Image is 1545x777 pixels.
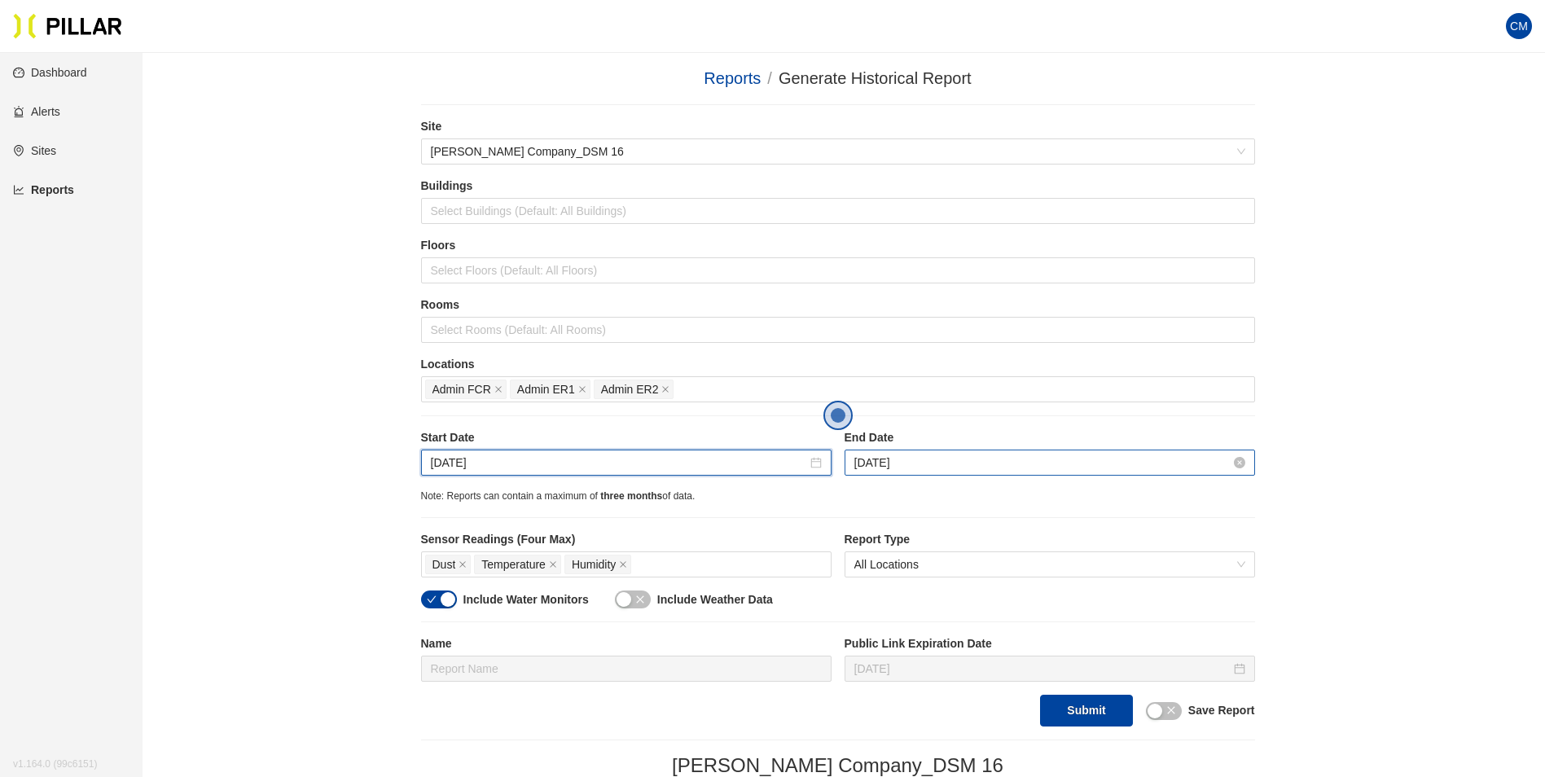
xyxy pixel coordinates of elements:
label: Name [421,635,832,652]
label: Site [421,118,1255,135]
input: Aug 14, 2025 [431,454,807,472]
label: Report Type [845,531,1255,548]
span: close [494,385,503,395]
div: Note: Reports can contain a maximum of of data. [421,489,1255,504]
span: / [767,69,772,87]
a: line-chartReports [13,183,74,196]
span: close [619,560,627,570]
label: Buildings [421,178,1255,195]
label: Start Date [421,429,832,446]
img: Pillar Technologies [13,13,122,39]
label: Include Weather Data [657,591,773,608]
label: Locations [421,356,1255,373]
label: End Date [845,429,1255,446]
input: Sep 5, 2025 [854,660,1231,678]
label: Include Water Monitors [463,591,589,608]
span: close [578,385,586,395]
a: dashboardDashboard [13,66,87,79]
a: environmentSites [13,144,56,157]
span: close [459,560,467,570]
span: Temperature [481,555,546,573]
label: Sensor Readings (Four Max) [421,531,832,548]
label: Public Link Expiration Date [845,635,1255,652]
span: CM [1510,13,1528,39]
label: Rooms [421,296,1255,314]
span: close [1166,705,1176,715]
label: Save Report [1188,702,1255,719]
input: Aug 14, 2025 [854,454,1231,472]
span: Generate Historical Report [779,69,972,87]
a: alertAlerts [13,105,60,118]
button: Open the dialog [823,401,853,430]
span: Humidity [572,555,616,573]
span: Weitz Company_DSM 16 [431,139,1245,164]
span: check [427,595,437,604]
span: three months [600,490,662,502]
span: close [661,385,669,395]
span: close-circle [1234,457,1245,468]
span: close [549,560,557,570]
input: Report Name [421,656,832,682]
span: Admin ER1 [517,380,575,398]
span: Admin FCR [432,380,491,398]
span: Admin ER2 [601,380,659,398]
a: Reports [704,69,761,87]
label: Floors [421,237,1255,254]
span: close [635,595,645,604]
span: Dust [432,555,456,573]
button: Submit [1040,695,1132,727]
span: All Locations [854,552,1245,577]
